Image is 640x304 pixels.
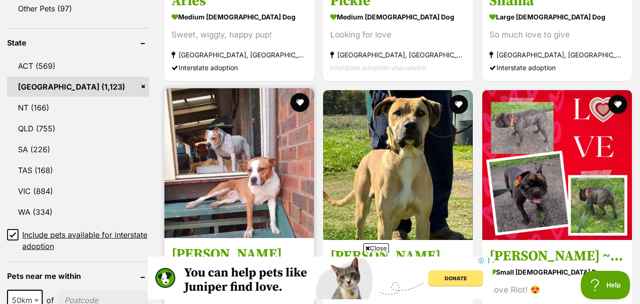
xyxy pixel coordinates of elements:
[330,64,426,72] span: Interstate adoption unavailable
[7,38,149,47] header: State
[581,271,631,299] iframe: Help Scout Beacon - Open
[489,28,625,41] div: So much love to give
[330,10,466,24] strong: medium [DEMOGRAPHIC_DATA] Dog
[7,229,149,252] a: Include pets available for interstate adoption
[330,247,466,265] h3: [PERSON_NAME]
[171,48,307,61] strong: [GEOGRAPHIC_DATA], [GEOGRAPHIC_DATA]
[489,48,625,61] strong: [GEOGRAPHIC_DATA], [GEOGRAPHIC_DATA]
[171,61,307,74] div: Interstate adoption
[7,77,149,97] a: [GEOGRAPHIC_DATA] (1,123)
[489,247,625,265] h3: [PERSON_NAME] ~ Teenager at heart ❤️
[7,56,149,76] a: ACT (569)
[148,257,493,299] iframe: Advertisement
[608,95,627,114] button: favourite
[489,284,625,296] div: Love Riot! 😍
[363,243,389,253] span: Close
[489,10,625,24] strong: large [DEMOGRAPHIC_DATA] Dog
[330,28,466,41] div: Looking for love
[7,139,149,159] a: SA (226)
[7,98,149,118] a: NT (166)
[7,202,149,222] a: WA (334)
[450,95,469,114] button: favourite
[171,28,307,41] div: Sweet, wiggly, happy pup!
[489,61,625,74] div: Interstate adoption
[7,160,149,180] a: TAS (168)
[482,90,632,240] img: Frankie ~ Teenager at heart ❤️ - French Bulldog
[489,265,625,279] strong: small [DEMOGRAPHIC_DATA] Dog
[330,48,466,61] strong: [GEOGRAPHIC_DATA], [GEOGRAPHIC_DATA]
[22,229,149,252] span: Include pets available for interstate adoption
[7,272,149,280] header: Pets near me within
[171,245,307,263] h3: [PERSON_NAME]
[290,93,309,112] button: favourite
[7,181,149,201] a: VIC (884)
[323,90,473,240] img: Butler - Rhodesian Ridgeback Dog
[164,88,314,238] img: Narla - Australian Kelpie x Boxer x American Staffordshire Terrier Dog
[171,10,307,24] strong: medium [DEMOGRAPHIC_DATA] Dog
[7,119,149,138] a: QLD (755)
